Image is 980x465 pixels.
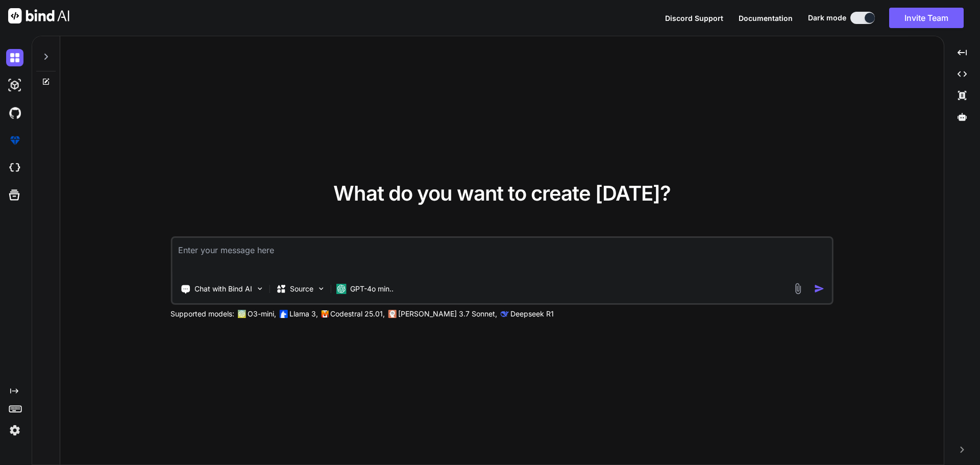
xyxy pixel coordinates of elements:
[248,309,276,319] p: O3-mini,
[6,159,23,177] img: cloudideIcon
[6,132,23,149] img: premium
[330,309,385,319] p: Codestral 25.01,
[398,309,497,319] p: [PERSON_NAME] 3.7 Sonnet,
[350,284,394,294] p: GPT-4o min..
[321,310,328,317] img: Mistral-AI
[739,14,793,22] span: Documentation
[388,310,396,318] img: claude
[6,422,23,439] img: settings
[316,284,325,293] img: Pick Models
[808,13,846,23] span: Dark mode
[6,104,23,121] img: githubDark
[814,283,825,294] img: icon
[665,13,723,23] button: Discord Support
[8,8,69,23] img: Bind AI
[510,309,554,319] p: Deepseek R1
[194,284,252,294] p: Chat with Bind AI
[6,77,23,94] img: darkAi-studio
[336,284,346,294] img: GPT-4o mini
[739,13,793,23] button: Documentation
[500,310,508,318] img: claude
[333,181,671,206] span: What do you want to create [DATE]?
[6,49,23,66] img: darkChat
[289,309,318,319] p: Llama 3,
[170,309,234,319] p: Supported models:
[665,14,723,22] span: Discord Support
[290,284,313,294] p: Source
[255,284,264,293] img: Pick Tools
[279,310,287,318] img: Llama2
[889,8,964,28] button: Invite Team
[237,310,246,318] img: GPT-4
[792,283,804,295] img: attachment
